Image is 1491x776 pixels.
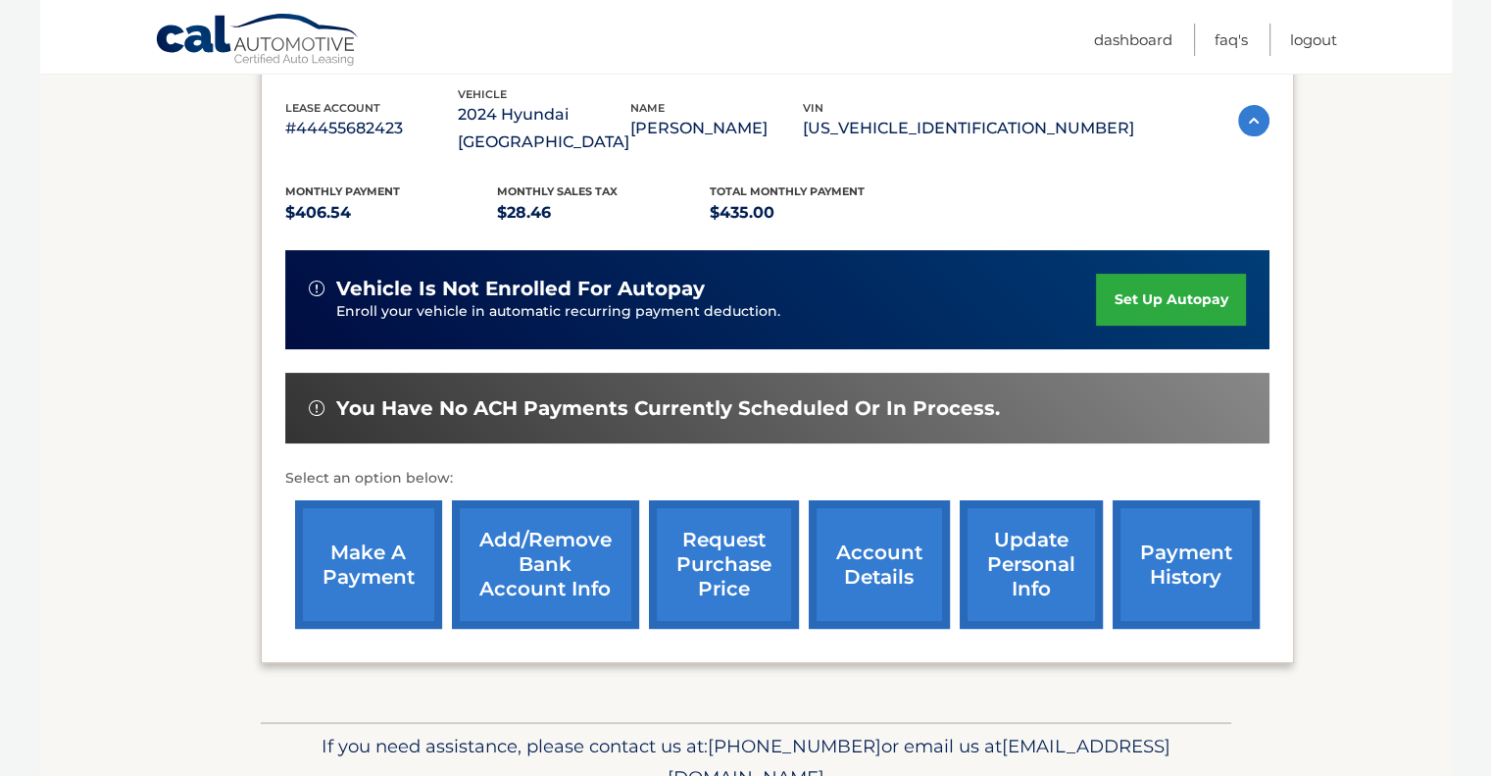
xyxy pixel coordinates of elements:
p: Select an option below: [285,467,1269,491]
a: Logout [1290,24,1337,56]
p: #44455682423 [285,115,458,142]
span: [PHONE_NUMBER] [708,735,881,757]
img: alert-white.svg [309,281,324,296]
p: $28.46 [497,199,710,227]
span: name [630,101,665,115]
p: 2024 Hyundai [GEOGRAPHIC_DATA] [458,101,630,156]
p: $406.54 [285,199,498,227]
p: [US_VEHICLE_IDENTIFICATION_NUMBER] [803,115,1134,142]
a: Cal Automotive [155,13,361,70]
span: You have no ACH payments currently scheduled or in process. [336,396,1000,421]
a: account details [809,500,950,629]
a: Dashboard [1094,24,1172,56]
span: vin [803,101,823,115]
img: accordion-active.svg [1238,105,1269,136]
a: FAQ's [1215,24,1248,56]
a: set up autopay [1096,274,1245,326]
a: request purchase price [649,500,799,629]
p: [PERSON_NAME] [630,115,803,142]
a: payment history [1113,500,1260,629]
p: $435.00 [710,199,922,227]
span: vehicle [458,87,507,101]
a: Add/Remove bank account info [452,500,639,629]
span: Total Monthly Payment [710,184,865,198]
p: Enroll your vehicle in automatic recurring payment deduction. [336,301,1097,323]
span: Monthly sales Tax [497,184,618,198]
span: vehicle is not enrolled for autopay [336,277,705,301]
span: lease account [285,101,380,115]
span: Monthly Payment [285,184,400,198]
a: make a payment [295,500,442,629]
img: alert-white.svg [309,400,324,416]
a: update personal info [960,500,1103,629]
